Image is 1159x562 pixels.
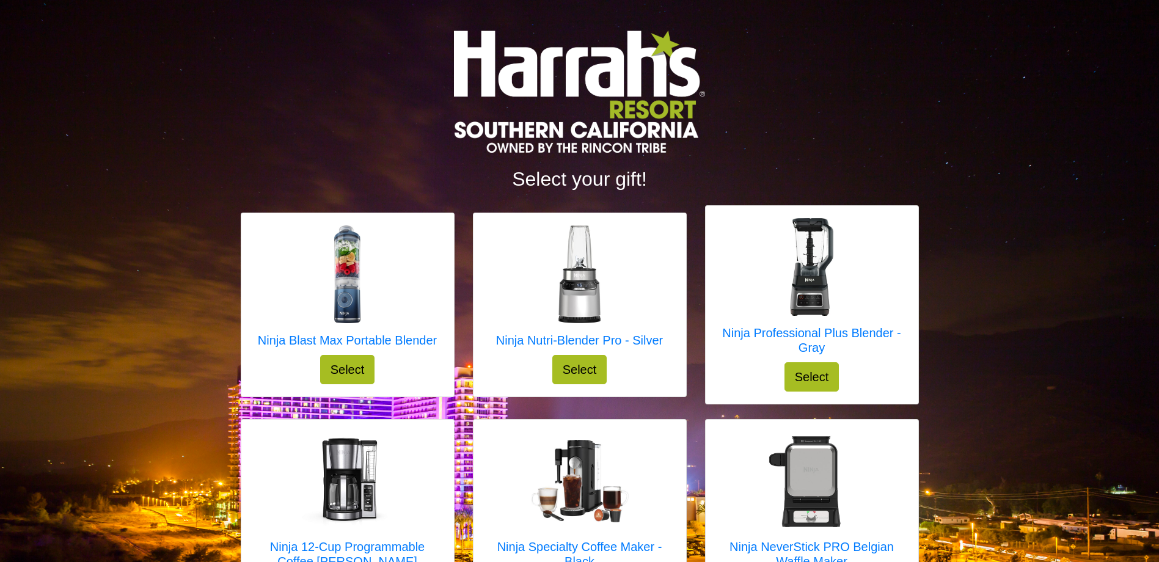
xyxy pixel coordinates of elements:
img: Ninja 12-Cup Programmable Coffee Brewer [299,432,397,530]
img: Ninja Blast Max Portable Blender [298,225,396,323]
img: Ninja Nutri-Blender Pro - Silver [530,225,628,323]
a: Ninja Nutri-Blender Pro - Silver Ninja Nutri-Blender Pro - Silver [496,225,663,355]
h5: Ninja Professional Plus Blender - Gray [718,326,906,355]
button: Select [552,355,607,384]
img: Ninja Specialty Coffee Maker - Black [531,440,629,523]
a: Ninja Professional Plus Blender - Gray Ninja Professional Plus Blender - Gray [718,218,906,362]
img: Ninja Professional Plus Blender - Gray [763,218,861,316]
h2: Select your gift! [241,167,919,191]
a: Ninja Blast Max Portable Blender Ninja Blast Max Portable Blender [258,225,437,355]
button: Select [784,362,839,392]
img: Logo [454,31,704,153]
button: Select [320,355,375,384]
h5: Ninja Blast Max Portable Blender [258,333,437,348]
h5: Ninja Nutri-Blender Pro - Silver [496,333,663,348]
img: Ninja NeverStick PRO Belgian Waffle Maker [763,432,861,530]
